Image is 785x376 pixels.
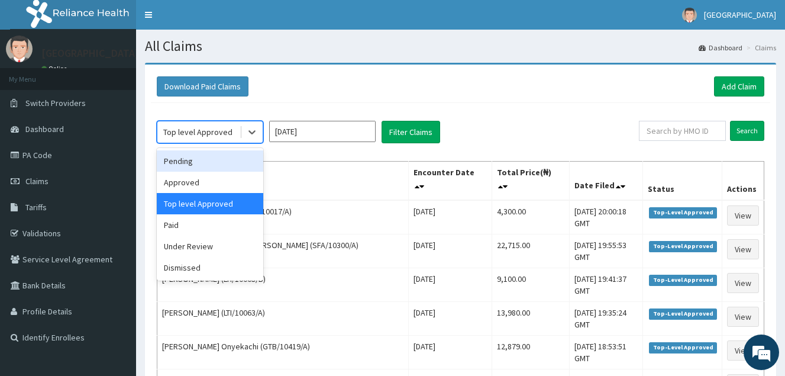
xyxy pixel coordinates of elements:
th: Actions [722,162,764,201]
td: [DATE] 19:55:53 GMT [569,234,643,268]
td: [DATE] [408,268,492,302]
a: Dashboard [699,43,742,53]
span: Claims [25,176,49,187]
td: 13,980.00 [492,302,569,336]
td: [DATE] [408,302,492,336]
a: Online [41,65,70,73]
a: View [727,307,759,327]
a: View [727,205,759,226]
a: View [727,340,759,361]
a: Add Claim [714,76,764,97]
td: SUN9895 ANYAOCHUKWU [PERSON_NAME] (SFA/10300/A) [157,234,409,268]
div: Top level Approved [163,126,232,138]
td: [DATE] 20:00:18 GMT [569,200,643,234]
td: 4,300.00 [492,200,569,234]
td: 9,100.00 [492,268,569,302]
span: Top-Level Approved [649,207,717,218]
span: Switch Providers [25,98,86,108]
div: Under Review [157,236,263,257]
span: Top-Level Approved [649,342,717,353]
span: We're online! [69,113,163,232]
th: Name [157,162,409,201]
span: [GEOGRAPHIC_DATA] [704,9,776,20]
td: 12,879.00 [492,336,569,369]
h1: All Claims [145,38,776,54]
td: [PERSON_NAME] Onyekachi (GTB/10419/A) [157,336,409,369]
td: [DATE] [408,200,492,234]
td: [DATE] [408,234,492,268]
span: Top-Level Approved [649,308,717,319]
img: User Image [6,36,33,62]
a: View [727,239,759,259]
th: Status [643,162,722,201]
th: Encounter Date [408,162,492,201]
td: [DATE] 18:53:51 GMT [569,336,643,369]
div: Top level Approved [157,193,263,214]
div: Pending [157,150,263,172]
td: [PERSON_NAME] (LTI/10063/B) [157,268,409,302]
div: Chat with us now [62,66,199,82]
span: Dashboard [25,124,64,134]
img: d_794563401_company_1708531726252_794563401 [22,59,48,89]
div: Dismissed [157,257,263,278]
div: Approved [157,172,263,193]
th: Date Filed [569,162,643,201]
p: [GEOGRAPHIC_DATA] [41,48,139,59]
span: Tariffs [25,202,47,213]
td: 22,715.00 [492,234,569,268]
input: Search [730,121,764,141]
span: Top-Level Approved [649,241,717,252]
th: Total Price(₦) [492,162,569,201]
img: User Image [682,8,697,23]
li: Claims [744,43,776,53]
td: Markanthony Ebuka Ike (LTR/10017/A) [157,200,409,234]
td: [DATE] 19:35:24 GMT [569,302,643,336]
span: Top-Level Approved [649,275,717,285]
div: Paid [157,214,263,236]
td: [DATE] 19:41:37 GMT [569,268,643,302]
td: [DATE] [408,336,492,369]
a: View [727,273,759,293]
textarea: Type your message and hit 'Enter' [6,250,225,292]
input: Search by HMO ID [639,121,726,141]
input: Select Month and Year [269,121,376,142]
button: Filter Claims [382,121,440,143]
button: Download Paid Claims [157,76,248,97]
td: [PERSON_NAME] (LTI/10063/A) [157,302,409,336]
div: Minimize live chat window [194,6,222,34]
